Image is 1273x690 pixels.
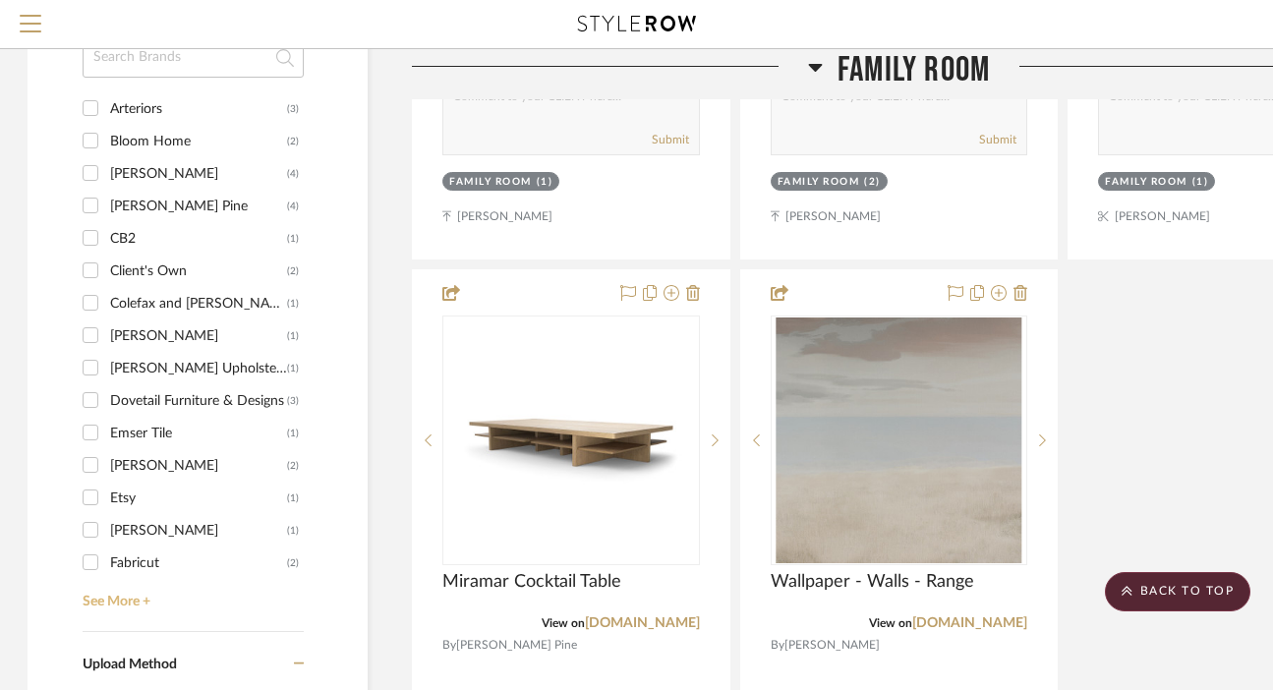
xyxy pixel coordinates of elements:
span: [PERSON_NAME] [784,636,880,655]
div: [PERSON_NAME] Upholstery [110,353,287,384]
div: (1) [287,223,299,255]
div: (2) [287,450,299,482]
a: [DOMAIN_NAME] [912,616,1027,630]
div: Bloom Home [110,126,287,157]
div: (2) [287,126,299,157]
div: (1) [287,320,299,352]
span: Family Room [838,49,990,91]
div: Fabricut [110,547,287,579]
div: Client's Own [110,256,287,287]
div: (2) [287,256,299,287]
img: Miramar Cocktail Table [444,357,698,526]
img: Wallpaper - Walls - Range [776,317,1021,563]
span: By [771,636,784,655]
div: (2) [864,175,881,190]
div: Family Room [449,175,532,190]
div: (1) [287,288,299,319]
button: Submit [979,131,1016,148]
div: (4) [287,191,299,222]
div: (1) [287,483,299,514]
div: CB2 [110,223,287,255]
div: Emser Tile [110,418,287,449]
div: (1) [1192,175,1209,190]
div: [PERSON_NAME] Pine [110,191,287,222]
div: [PERSON_NAME] [110,515,287,546]
div: 0 [772,316,1027,564]
span: View on [542,617,585,629]
div: (2) [287,547,299,579]
div: [PERSON_NAME] [110,320,287,352]
span: Miramar Cocktail Table [442,571,621,593]
div: (4) [287,158,299,190]
span: View on [869,617,912,629]
a: See More + [78,579,304,610]
div: [PERSON_NAME] [110,158,287,190]
span: Wallpaper - Walls - Range [771,571,974,593]
div: Etsy [110,483,287,514]
div: Family Room [1105,175,1187,190]
a: [DOMAIN_NAME] [585,616,700,630]
span: Upload Method [83,658,177,671]
div: Family Room [778,175,860,190]
div: (3) [287,93,299,125]
div: Colefax and [PERSON_NAME] [110,288,287,319]
input: Search Brands [83,38,304,78]
scroll-to-top-button: BACK TO TOP [1105,572,1250,611]
div: Arteriors [110,93,287,125]
div: [PERSON_NAME] [110,450,287,482]
button: Submit [652,131,689,148]
div: (1) [287,418,299,449]
div: (1) [287,515,299,546]
div: (1) [537,175,553,190]
div: Dovetail Furniture & Designs [110,385,287,417]
div: (3) [287,385,299,417]
div: (1) [287,353,299,384]
span: By [442,636,456,655]
span: [PERSON_NAME] Pine [456,636,577,655]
